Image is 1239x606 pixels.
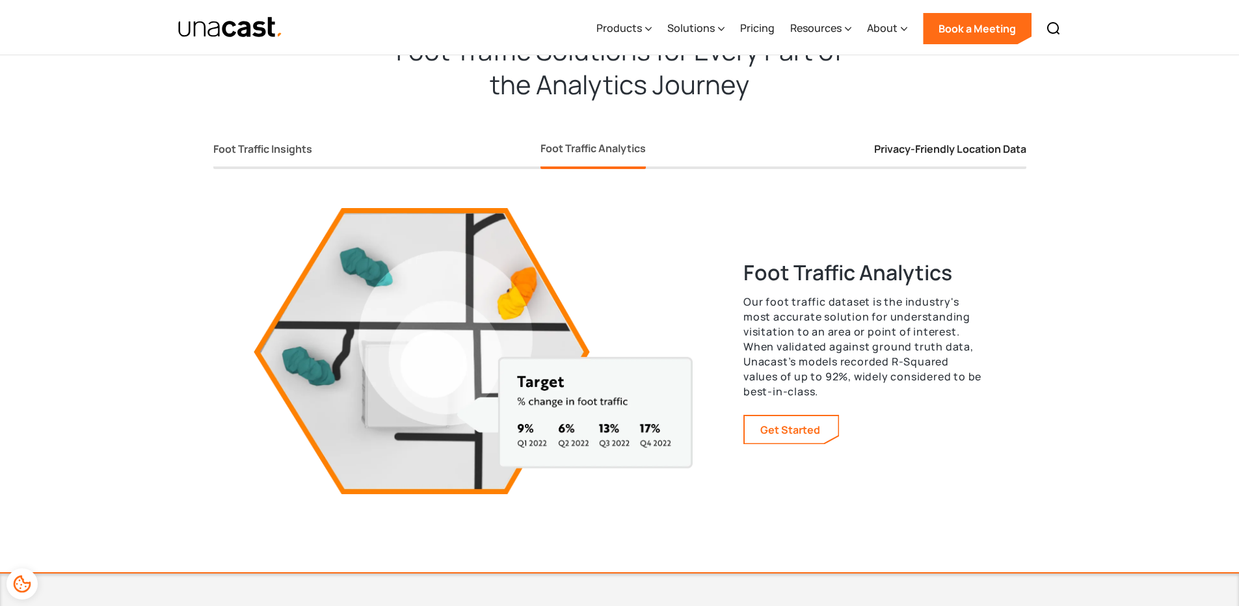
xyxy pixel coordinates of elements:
div: Solutions [667,20,715,36]
img: Search icon [1046,21,1061,36]
div: About [867,2,907,55]
div: Foot Traffic Insights [213,142,312,156]
img: 3d visualization of city tile of the Foot Traffic Analytics [254,208,693,494]
div: Cookie Preferences [7,568,38,599]
h2: Foot Traffic Solutions for Every Part of the Analytics Journey [360,18,880,101]
img: Unacast text logo [178,16,284,39]
div: Resources [790,20,842,36]
div: Solutions [667,2,725,55]
div: Privacy-Friendly Location Data [874,142,1026,156]
h3: Foot Traffic Analytics [743,258,985,287]
div: Resources [790,2,851,55]
div: Products [596,2,652,55]
a: Pricing [740,2,775,55]
a: home [178,16,284,39]
a: Book a Meeting [923,13,1032,44]
div: About [867,20,898,36]
p: Our foot traffic dataset is the industry's most accurate solution for understanding visitation to... [743,295,985,399]
div: Foot Traffic Analytics [540,140,646,156]
a: Learn more about our foot traffic data [745,416,838,443]
div: Products [596,20,642,36]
